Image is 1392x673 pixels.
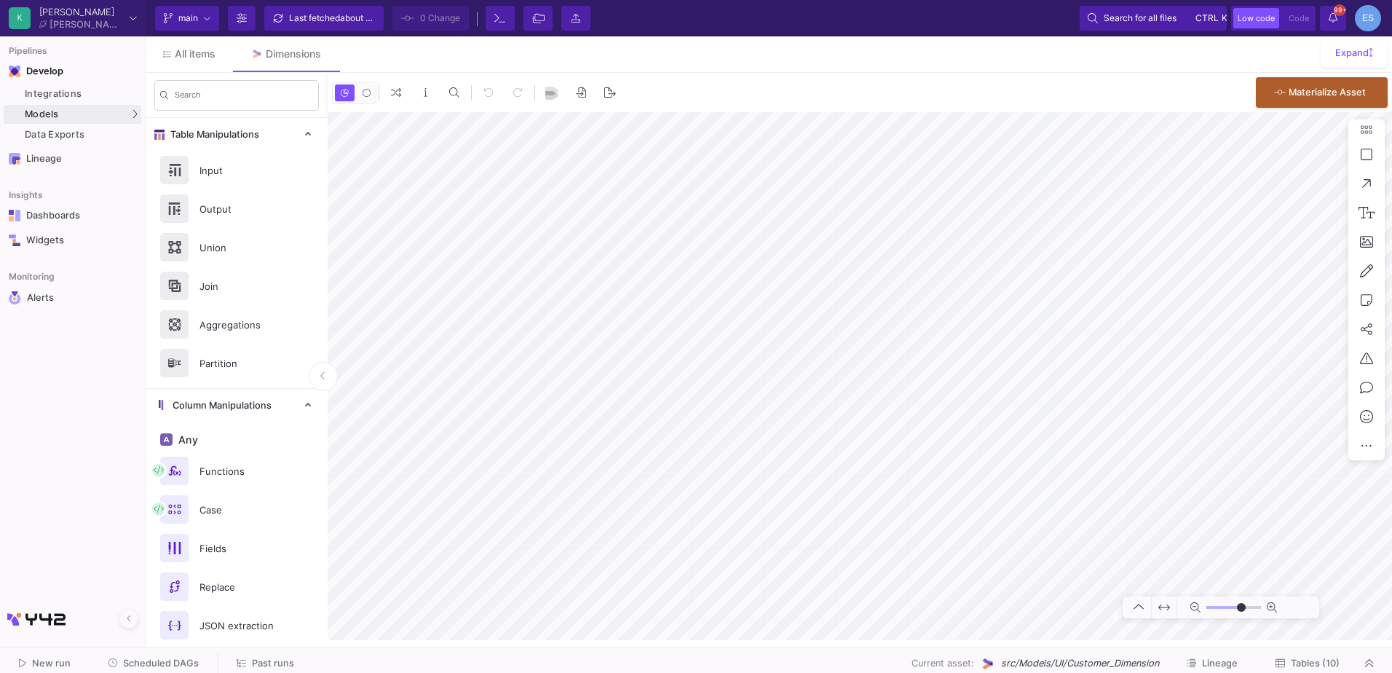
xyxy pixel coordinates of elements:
[123,658,199,669] span: Scheduled DAGs
[146,118,328,151] mat-expansion-panel-header: Table Manipulations
[4,125,141,144] a: Data Exports
[146,267,328,305] button: Join
[1355,5,1381,31] div: ES
[340,12,414,23] span: about 3 hours ago
[26,66,48,77] div: Develop
[4,286,141,310] a: Navigation iconAlerts
[165,129,259,141] span: Table Manipulations
[25,129,138,141] div: Data Exports
[4,147,141,170] a: Navigation iconLineage
[146,344,328,382] button: Partition
[1104,7,1177,29] span: Search for all files
[1001,656,1159,670] span: src/Models/UI/Customer_Dimension
[911,656,974,670] span: Current asset:
[155,6,219,31] button: main
[146,389,328,422] mat-expansion-panel-header: Column Manipulations
[146,151,328,189] button: Input
[980,656,995,672] img: UI Model
[191,160,291,181] div: Input
[1202,658,1238,669] span: Lineage
[4,229,141,252] a: Navigation iconWidgets
[39,7,124,17] div: [PERSON_NAME]
[191,353,291,374] div: Partition
[1233,8,1279,28] button: Low code
[1334,4,1345,16] span: 99+
[289,7,376,29] div: Last fetched
[9,7,31,29] div: K
[9,153,20,165] img: Navigation icon
[26,210,121,221] div: Dashboards
[27,291,122,304] div: Alerts
[146,189,328,228] button: Output
[9,210,20,221] img: Navigation icon
[191,615,291,637] div: JSON extraction
[26,153,121,165] div: Lineage
[4,84,141,103] a: Integrations
[146,606,328,645] button: JSON extraction
[250,48,263,60] img: Tab icon
[1351,5,1381,31] button: ES
[167,400,272,412] span: Column Manipulations
[1291,658,1340,669] span: Tables (10)
[266,48,321,60] div: Dimensions
[191,237,291,259] div: Union
[1080,6,1227,31] button: Search for all filesctrlk
[146,567,328,606] button: Replace
[1284,8,1313,28] button: Code
[191,198,291,220] div: Output
[50,20,124,29] div: [PERSON_NAME]
[146,490,328,529] button: Case
[178,7,198,29] span: main
[146,529,328,567] button: Fields
[9,291,21,304] img: Navigation icon
[146,305,328,344] button: Aggregations
[191,538,291,559] div: Fields
[1238,13,1275,23] span: Low code
[32,658,71,669] span: New run
[9,66,20,77] img: Navigation icon
[146,151,328,388] div: Table Manipulations
[175,48,215,60] span: All items
[4,204,141,227] a: Navigation iconDashboards
[1191,9,1219,27] button: ctrlk
[1195,9,1219,27] span: ctrl
[1222,9,1227,27] span: k
[191,576,291,598] div: Replace
[191,460,291,482] div: Functions
[1256,77,1388,108] button: Materialize Asset
[146,452,328,490] button: Functions
[252,658,294,669] span: Past runs
[25,109,59,120] span: Models
[1289,13,1309,23] span: Code
[1289,87,1366,98] span: Materialize Asset
[9,235,20,246] img: Navigation icon
[264,6,384,31] button: Last fetchedabout 3 hours ago
[191,275,291,297] div: Join
[191,499,291,521] div: Case
[146,228,328,267] button: Union
[175,93,313,103] input: Search
[191,314,291,336] div: Aggregations
[4,60,141,83] mat-expansion-panel-header: Navigation iconDevelop
[175,434,198,446] span: Any
[26,235,121,246] div: Widgets
[25,88,138,100] div: Integrations
[1320,6,1346,31] button: 99+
